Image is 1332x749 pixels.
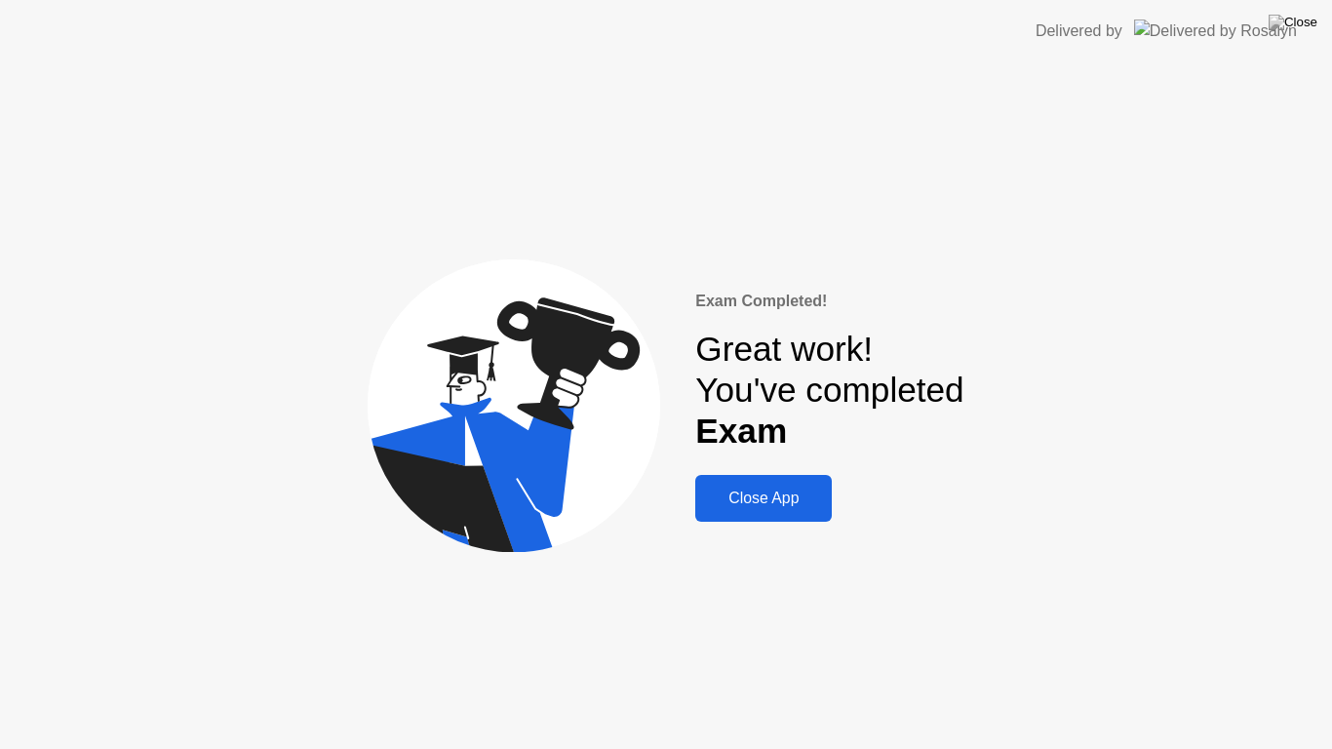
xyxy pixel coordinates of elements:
div: Exam Completed! [695,290,963,313]
div: Delivered by [1036,20,1122,43]
div: Great work! You've completed [695,329,963,453]
b: Exam [695,412,787,450]
img: Delivered by Rosalyn [1134,20,1297,42]
button: Close App [695,475,832,522]
img: Close [1269,15,1317,30]
div: Close App [701,490,826,507]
